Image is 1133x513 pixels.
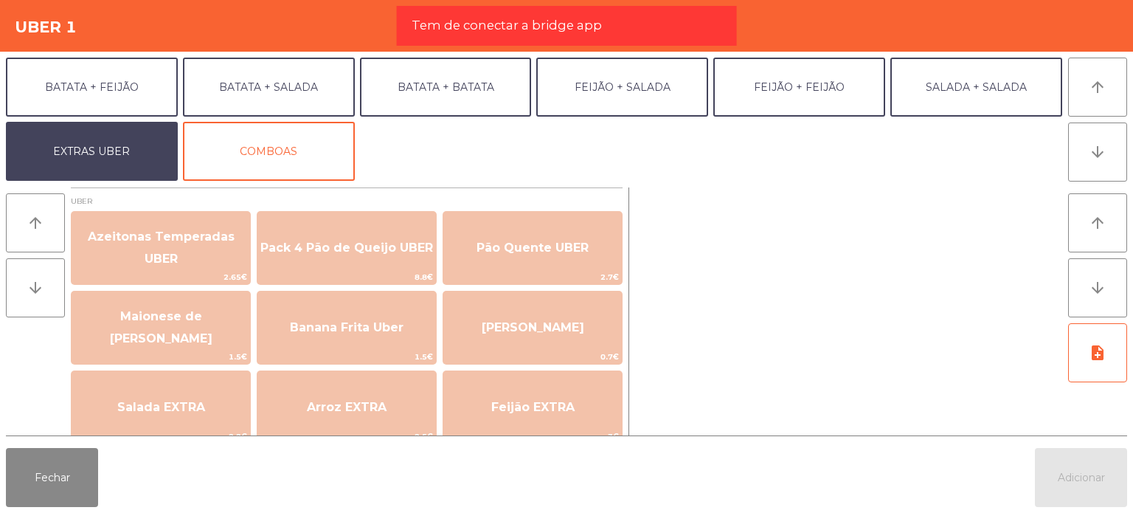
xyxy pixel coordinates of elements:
button: BATATA + FEIJÃO [6,58,178,117]
span: Salada EXTRA [117,400,205,414]
span: 2.7€ [443,270,622,284]
i: arrow_upward [1089,78,1106,96]
button: arrow_downward [6,258,65,317]
i: arrow_downward [1089,279,1106,297]
span: Maionese de [PERSON_NAME] [110,309,212,345]
span: 2.65€ [72,270,250,284]
button: FEIJÃO + SALADA [536,58,708,117]
span: 2.2€ [72,430,250,444]
span: 3€ [443,430,622,444]
button: SALADA + SALADA [890,58,1062,117]
span: UBER [71,194,623,208]
span: 2.5€ [257,430,436,444]
button: arrow_upward [6,193,65,252]
span: Arroz EXTRA [307,400,387,414]
button: arrow_upward [1068,58,1127,117]
span: Banana Frita Uber [290,320,403,334]
span: Pack 4 Pão de Queijo UBER [260,241,433,255]
i: arrow_upward [27,214,44,232]
i: note_add [1089,344,1106,362]
button: BATATA + BATATA [360,58,532,117]
span: Feijão EXTRA [491,400,575,414]
span: 8.8€ [257,270,436,284]
button: COMBOAS [183,122,355,181]
i: arrow_downward [27,279,44,297]
span: Tem de conectar a bridge app [412,16,602,35]
i: arrow_upward [1089,214,1106,232]
button: arrow_upward [1068,193,1127,252]
button: arrow_downward [1068,258,1127,317]
i: arrow_downward [1089,143,1106,161]
button: note_add [1068,323,1127,382]
button: arrow_downward [1068,123,1127,182]
h4: UBER 1 [15,16,77,38]
span: Pão Quente UBER [477,241,589,255]
button: EXTRAS UBER [6,122,178,181]
span: 0.7€ [443,350,622,364]
button: FEIJÃO + FEIJÃO [713,58,885,117]
button: Fechar [6,448,98,507]
span: 1.5€ [257,350,436,364]
span: 1.5€ [72,350,250,364]
button: BATATA + SALADA [183,58,355,117]
span: [PERSON_NAME] [482,320,584,334]
span: Azeitonas Temperadas UBER [88,230,235,266]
